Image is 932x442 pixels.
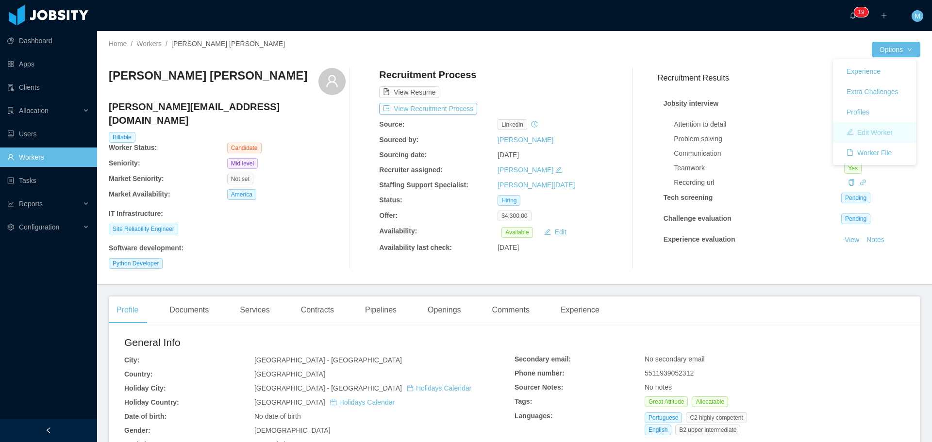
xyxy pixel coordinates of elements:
div: Documents [162,296,216,324]
h4: [PERSON_NAME][EMAIL_ADDRESS][DOMAIN_NAME] [109,100,346,127]
b: Software development : [109,244,183,252]
b: Market Seniority: [109,175,164,182]
span: Great Attitude [645,396,688,407]
span: $4,300.00 [498,211,531,221]
span: Site Reliability Engineer [109,224,178,234]
button: icon: editEdit Worker [839,125,900,140]
span: No date of birth [254,412,301,420]
b: Sourced by: [379,136,418,144]
a: icon: editEdit Worker [833,122,916,143]
a: icon: appstoreApps [7,54,89,74]
div: Contracts [293,296,342,324]
b: IT Infrastructure : [109,210,163,217]
b: City: [124,356,139,364]
span: M [915,10,920,22]
div: Pipelines [357,296,404,324]
span: Allocatable [692,396,728,407]
a: icon: pie-chartDashboard [7,31,89,50]
i: icon: history [531,121,538,128]
strong: Experience evaluation [664,235,735,243]
a: icon: calendarHolidays Calendar [330,398,395,406]
b: Offer: [379,212,398,219]
b: Source: [379,120,404,128]
button: icon: file-textView Resume [379,86,439,98]
b: Date of birth: [124,412,166,420]
h3: [PERSON_NAME] [PERSON_NAME] [109,68,307,83]
b: Status: [379,196,402,204]
a: icon: userWorkers [7,147,89,167]
div: Experience [553,296,607,324]
i: icon: bell [849,12,856,19]
b: Tags: [515,397,532,405]
i: icon: plus [881,12,887,19]
i: icon: edit [555,166,562,173]
span: C2 highly competent [686,412,747,423]
div: Copy [848,178,855,188]
a: View [841,236,863,244]
h2: General Info [124,335,515,350]
span: Candidate [227,143,262,153]
span: / [166,40,167,48]
div: Teamwork [674,163,844,173]
a: Profiles [833,102,916,122]
span: Portuguese [645,412,682,423]
button: Profiles [839,104,877,120]
span: 5511939052312 [645,369,694,377]
span: [GEOGRAPHIC_DATA] - [GEOGRAPHIC_DATA] [254,384,471,392]
strong: Challenge evaluation [664,214,732,222]
span: [GEOGRAPHIC_DATA] - [GEOGRAPHIC_DATA] [254,356,402,364]
span: Mid level [227,158,258,169]
b: Country: [124,370,152,378]
a: icon: robotUsers [7,124,89,144]
b: Market Availability: [109,190,170,198]
a: icon: profileTasks [7,171,89,190]
span: Allocation [19,107,49,115]
i: icon: copy [848,179,855,186]
button: icon: exportView Recruitment Process [379,103,477,115]
a: [PERSON_NAME][DATE] [498,181,575,189]
h3: Recruitment Results [658,72,920,84]
span: No secondary email [645,355,705,363]
a: [PERSON_NAME] [498,136,553,144]
strong: Jobsity interview [664,99,719,107]
div: Problem solving [674,134,844,144]
span: linkedin [498,119,527,130]
button: icon: fileWorker File [839,145,899,161]
div: Attention to detail [674,119,844,130]
div: Profile [109,296,146,324]
span: B2 upper intermediate [675,425,740,435]
div: Services [232,296,277,324]
span: America [227,189,256,200]
span: Pending [841,213,870,224]
b: Sourcing date: [379,151,427,159]
span: Not set [227,174,253,184]
a: icon: exportView Recruitment Process [379,105,477,113]
p: 1 [858,7,861,17]
a: Extra Challenges [833,82,916,102]
div: Communication [674,148,844,159]
div: Openings [420,296,469,324]
b: Recruiter assigned: [379,166,443,174]
span: Hiring [498,195,520,206]
span: Billable [109,132,135,143]
span: Reports [19,200,43,208]
button: Extra Challenges [839,84,906,99]
button: Experience [839,64,888,79]
i: icon: setting [7,224,14,230]
i: icon: calendar [407,385,414,392]
a: icon: auditClients [7,78,89,97]
a: Workers [136,40,162,48]
b: Holiday Country: [124,398,179,406]
span: [DATE] [498,151,519,159]
span: Python Developer [109,258,163,269]
span: [DEMOGRAPHIC_DATA] [254,426,331,434]
b: Seniority: [109,159,140,167]
span: Pending [841,193,870,203]
sup: 19 [854,7,868,17]
span: Configuration [19,223,59,231]
a: [PERSON_NAME] [498,166,553,174]
a: Experience [833,61,916,82]
a: icon: fileWorker File [833,143,916,163]
b: Gender: [124,426,150,434]
a: icon: link [860,179,866,186]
